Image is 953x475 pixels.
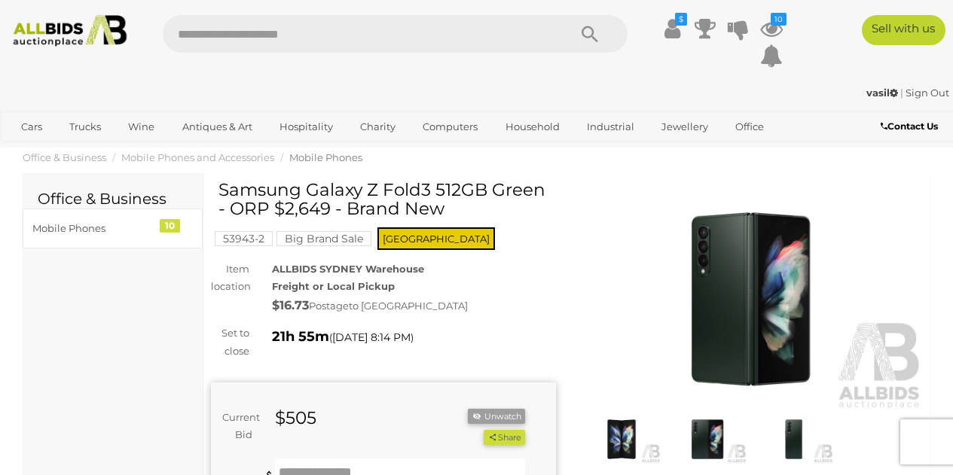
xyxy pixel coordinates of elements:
[881,118,942,135] a: Contact Us
[173,114,262,139] a: Antiques & Art
[675,13,687,26] i: $
[866,87,898,99] strong: vasil
[215,233,273,245] a: 53943-2
[582,414,661,464] img: Samsung Galaxy Z Fold3 512GB Green - ORP $2,649 - Brand New
[652,114,718,139] a: Jewellery
[468,409,525,425] li: Unwatch this item
[215,231,273,246] mark: 53943-2
[270,114,343,139] a: Hospitality
[579,188,924,410] img: Samsung Galaxy Z Fold3 512GB Green - ORP $2,649 - Brand New
[275,407,316,428] strong: $505
[276,233,371,245] a: Big Brand Sale
[23,209,203,248] a: Mobile Phones 10
[23,151,106,163] a: Office & Business
[160,219,180,233] div: 10
[272,280,395,292] strong: Freight or Local Pickup
[329,331,414,343] span: ( )
[900,87,903,99] span: |
[881,120,938,132] b: Contact Us
[866,87,900,99] a: vasil
[276,231,371,246] mark: Big Brand Sale
[38,190,188,207] h2: Office & Business
[272,328,329,345] strong: 21h 55m
[661,15,683,42] a: $
[32,220,157,237] div: Mobile Phones
[906,87,949,99] a: Sign Out
[60,114,111,139] a: Trucks
[332,330,411,344] span: [DATE] 8:14 PM
[496,114,570,139] a: Household
[468,409,525,425] button: Unwatch
[377,227,495,250] span: [GEOGRAPHIC_DATA]
[11,114,52,139] a: Cars
[11,139,62,164] a: Sports
[211,409,264,444] div: Current Bid
[118,114,164,139] a: Wine
[725,114,774,139] a: Office
[413,114,487,139] a: Computers
[200,260,261,296] div: Item location
[350,114,405,139] a: Charity
[552,15,628,53] button: Search
[272,263,424,275] strong: ALLBIDS SYDNEY Warehouse
[272,298,309,312] strong: $16.73
[218,181,552,219] h1: Samsung Galaxy Z Fold3 512GB Green - ORP $2,649 - Brand New
[7,15,133,47] img: Allbids.com.au
[289,151,362,163] a: Mobile Phones
[349,300,468,312] span: to [GEOGRAPHIC_DATA]
[862,15,945,45] a: Sell with us
[121,151,274,163] a: Mobile Phones and Accessories
[577,114,644,139] a: Industrial
[484,430,525,446] button: Share
[771,13,787,26] i: 10
[272,295,555,317] div: Postage
[200,324,261,360] div: Set to close
[754,414,832,464] img: Samsung Galaxy Z Fold3 512GB Green - ORP $2,649 - Brand New
[668,414,747,464] img: Samsung Galaxy Z Fold3 512GB Green - ORP $2,649 - Brand New
[69,139,196,164] a: [GEOGRAPHIC_DATA]
[760,15,783,42] a: 10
